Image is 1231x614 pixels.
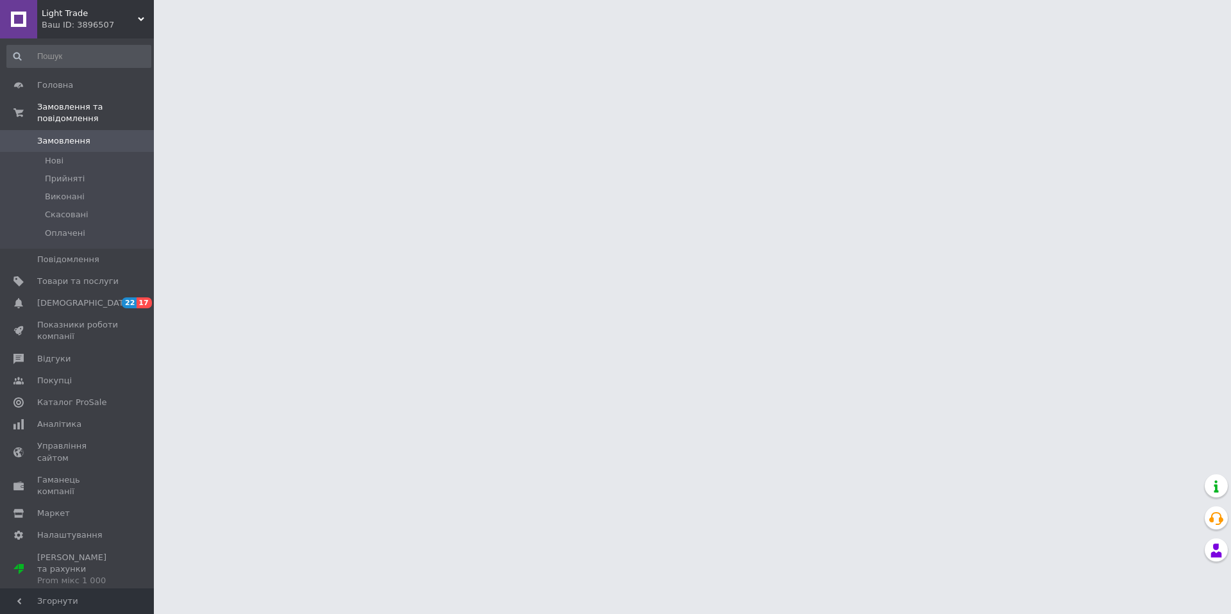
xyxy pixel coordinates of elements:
[122,297,137,308] span: 22
[37,375,72,386] span: Покупці
[42,8,138,19] span: Light Trade
[37,552,119,587] span: [PERSON_NAME] та рахунки
[37,101,154,124] span: Замовлення та повідомлення
[45,173,85,185] span: Прийняті
[37,474,119,497] span: Гаманець компанії
[37,319,119,342] span: Показники роботи компанії
[37,575,119,586] div: Prom мікс 1 000
[45,155,63,167] span: Нові
[42,19,154,31] div: Ваш ID: 3896507
[37,79,73,91] span: Головна
[45,228,85,239] span: Оплачені
[37,397,106,408] span: Каталог ProSale
[45,191,85,203] span: Виконані
[45,209,88,220] span: Скасовані
[37,419,81,430] span: Аналітика
[37,508,70,519] span: Маркет
[37,276,119,287] span: Товари та послуги
[37,254,99,265] span: Повідомлення
[37,529,103,541] span: Налаштування
[37,297,132,309] span: [DEMOGRAPHIC_DATA]
[37,353,71,365] span: Відгуки
[6,45,151,68] input: Пошук
[37,440,119,463] span: Управління сайтом
[37,135,90,147] span: Замовлення
[137,297,151,308] span: 17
